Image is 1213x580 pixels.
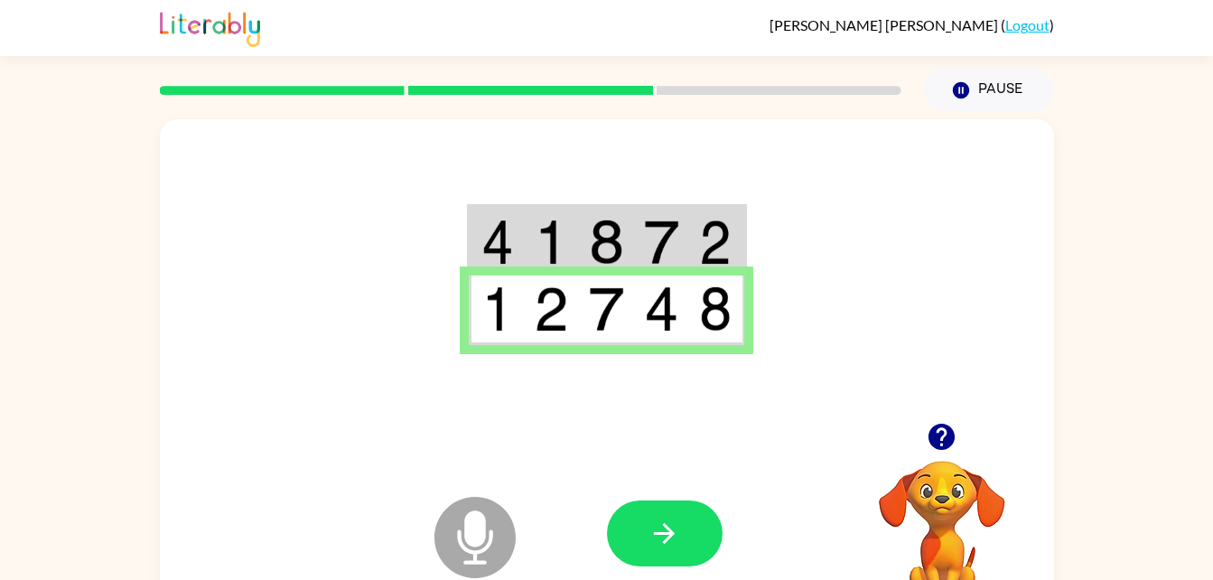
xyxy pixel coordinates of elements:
img: 4 [644,286,678,332]
img: 2 [534,286,568,332]
img: 2 [699,220,732,265]
img: 1 [534,220,568,265]
div: ( ) [770,16,1054,33]
img: 8 [699,286,732,332]
img: 7 [644,220,678,265]
img: Literably [160,7,260,47]
img: 8 [589,220,623,265]
button: Pause [923,70,1054,111]
span: [PERSON_NAME] [PERSON_NAME] [770,16,1001,33]
img: 1 [481,286,514,332]
a: Logout [1005,16,1050,33]
img: 4 [481,220,514,265]
img: 7 [589,286,623,332]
